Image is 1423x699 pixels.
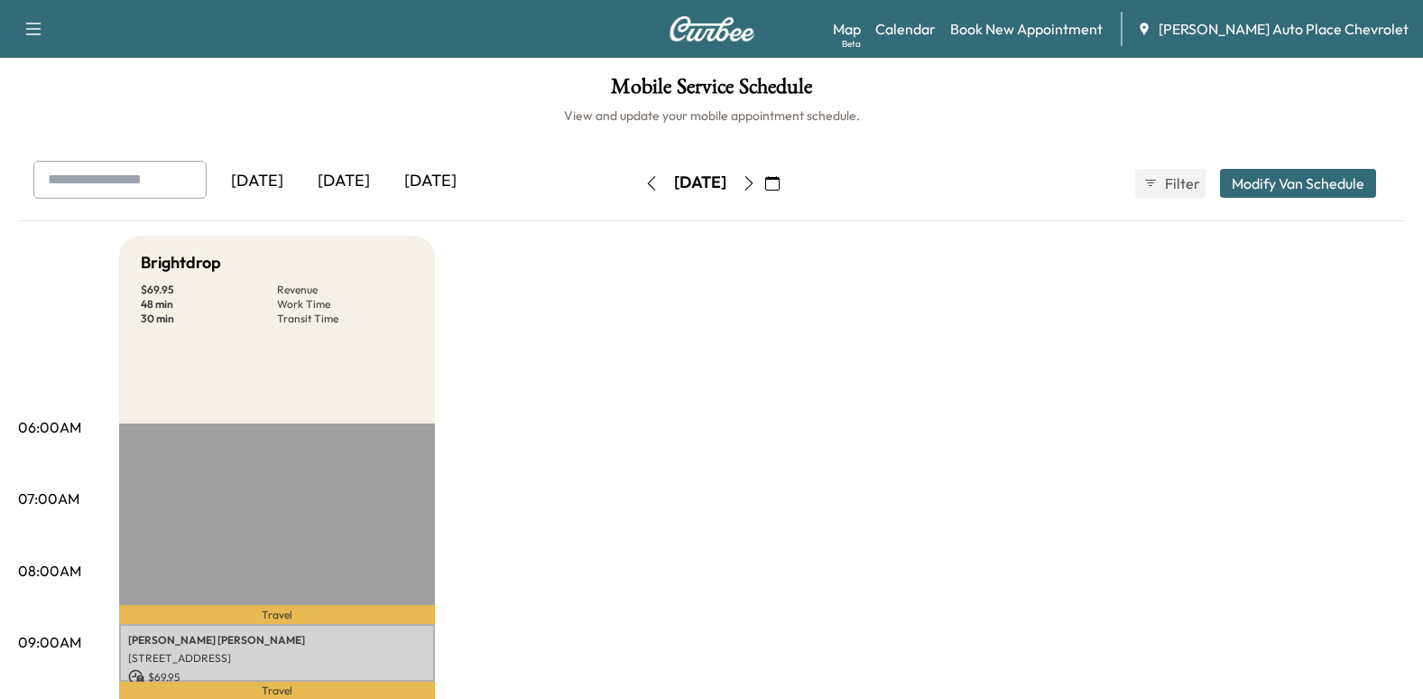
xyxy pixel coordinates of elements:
[669,16,755,42] img: Curbee Logo
[141,312,277,326] p: 30 min
[300,161,387,202] div: [DATE]
[1165,172,1197,194] span: Filter
[18,488,79,509] p: 07:00AM
[950,18,1103,40] a: Book New Appointment
[18,76,1405,107] h1: Mobile Service Schedule
[119,605,435,623] p: Travel
[128,633,426,648] p: [PERSON_NAME] [PERSON_NAME]
[18,107,1405,125] h6: View and update your mobile appointment schedule.
[128,669,426,685] p: $ 69.95
[1135,169,1206,198] button: Filter
[141,283,277,297] p: $ 69.95
[833,18,861,40] a: MapBeta
[1159,18,1409,40] span: [PERSON_NAME] Auto Place Chevrolet
[18,416,81,438] p: 06:00AM
[1220,169,1376,198] button: Modify Van Schedule
[18,631,81,653] p: 09:00AM
[141,250,221,275] h5: Brightdrop
[277,283,413,297] p: Revenue
[277,312,413,326] p: Transit Time
[128,651,426,666] p: [STREET_ADDRESS]
[875,18,936,40] a: Calendar
[141,297,277,312] p: 48 min
[842,37,861,51] div: Beta
[214,161,300,202] div: [DATE]
[18,560,81,582] p: 08:00AM
[387,161,474,202] div: [DATE]
[674,172,726,194] div: [DATE]
[277,297,413,312] p: Work Time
